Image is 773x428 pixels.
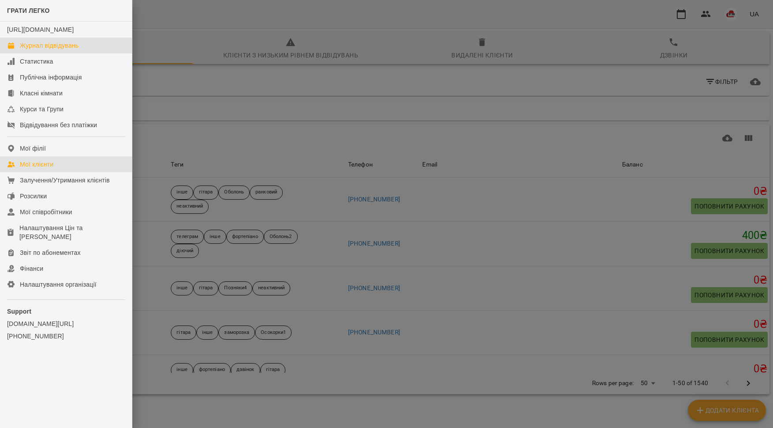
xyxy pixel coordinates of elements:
[20,264,43,273] div: Фінанси
[7,307,125,316] p: Support
[7,7,50,14] span: ГРАТИ ЛЕГКО
[20,89,63,98] div: Класні кімнати
[7,332,125,341] a: [PHONE_NUMBER]
[20,192,47,201] div: Розсилки
[20,144,46,153] div: Мої філії
[7,319,125,328] a: [DOMAIN_NAME][URL]
[20,105,64,114] div: Курси та Групи
[20,280,97,289] div: Налаштування організації
[20,57,53,66] div: Статистика
[20,121,97,129] div: Відвідування без платіжки
[20,160,53,169] div: Мої клієнти
[19,223,125,241] div: Налаштування Цін та [PERSON_NAME]
[20,176,110,185] div: Залучення/Утримання клієнтів
[20,248,81,257] div: Звіт по абонементах
[20,208,72,216] div: Мої співробітники
[20,73,82,82] div: Публічна інформація
[7,26,74,33] a: [URL][DOMAIN_NAME]
[20,41,79,50] div: Журнал відвідувань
